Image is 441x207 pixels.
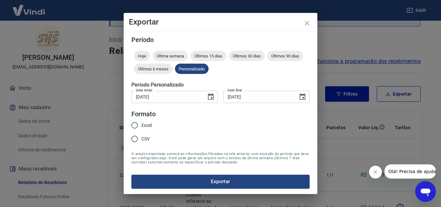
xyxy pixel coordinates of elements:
[153,54,188,58] span: Última semana
[131,152,310,164] span: O arquivo exportado conterá as informações filtradas na tela anterior com exceção do período que ...
[385,164,436,179] iframe: Mensagem da empresa
[175,67,209,71] span: Personalizado
[267,51,303,61] div: Últimos 90 dias
[141,136,150,142] span: CSV
[299,16,315,31] button: close
[134,67,172,71] span: Últimos 6 meses
[415,181,436,202] iframe: Botão para abrir a janela de mensagens
[131,36,310,43] h5: Período
[134,54,150,58] span: Hoje
[267,54,303,58] span: Últimos 90 dias
[175,64,209,74] div: Personalizado
[229,54,265,58] span: Últimos 30 dias
[369,166,382,179] iframe: Fechar mensagem
[129,18,312,26] h4: Exportar
[190,51,226,61] div: Últimos 15 dias
[296,90,309,103] button: Choose date, selected date is 22 de ago de 2025
[153,51,188,61] div: Última semana
[131,91,202,103] input: DD/MM/YYYY
[131,175,310,188] button: Exportar
[134,64,172,74] div: Últimos 6 meses
[131,109,156,119] legend: Formato
[204,90,217,103] button: Choose date, selected date is 21 de ago de 2025
[134,51,150,61] div: Hoje
[223,91,293,103] input: DD/MM/YYYY
[190,54,226,58] span: Últimos 15 dias
[141,122,152,129] span: Excel
[136,88,152,93] label: Data inicial
[131,82,310,88] h5: Período Personalizado
[228,88,242,93] label: Data final
[4,5,54,10] span: Olá! Precisa de ajuda?
[229,51,265,61] div: Últimos 30 dias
